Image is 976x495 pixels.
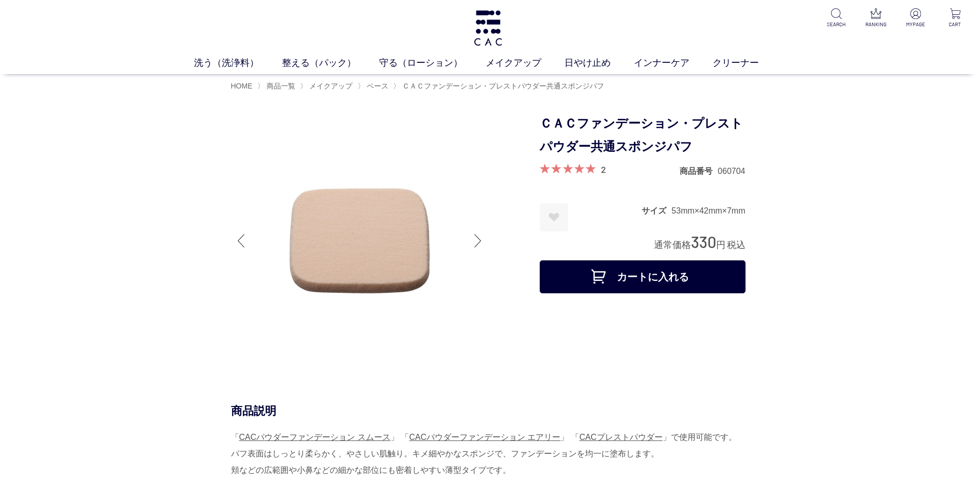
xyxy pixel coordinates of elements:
p: MYPAGE [903,21,928,28]
span: メイクアップ [309,82,352,90]
h1: ＣＡＣファンデーション・プレストパウダー共通スポンジパフ [540,112,746,158]
a: RANKING [863,8,889,28]
a: クリーナー [713,56,782,70]
a: メイクアップ [486,56,564,70]
span: ベース [367,82,388,90]
span: ＣＡＣファンデーション・プレストパウダー共通スポンジパフ [402,82,604,90]
span: 円 [716,240,725,250]
a: 守る（ローション） [379,56,486,70]
a: SEARCH [824,8,849,28]
button: カートに入れる [540,260,746,293]
dd: 53mm×42mm×7mm [671,205,745,216]
dt: サイズ [642,205,671,216]
a: ベース [365,82,388,90]
li: 〉 [393,81,607,91]
a: HOME [231,82,253,90]
li: 〉 [358,81,391,91]
span: 通常価格 [654,240,691,250]
dd: 060704 [718,166,745,176]
div: 商品説明 [231,403,746,418]
p: CART [943,21,968,28]
a: 商品一覧 [264,82,295,90]
span: 税込 [727,240,746,250]
img: logo [472,10,504,46]
a: 2 [601,164,606,175]
a: CACパウダーファンデーション エアリー [409,433,560,441]
a: CACパウダーファンデーション スムース [239,433,391,441]
a: MYPAGE [903,8,928,28]
span: 330 [691,232,716,251]
a: CACプレストパウダー [579,433,663,441]
a: CART [943,8,968,28]
a: 洗う（洗浄料） [194,56,282,70]
a: ＣＡＣファンデーション・プレストパウダー共通スポンジパフ [400,82,604,90]
a: インナーケア [634,56,713,70]
a: お気に入りに登録する [540,203,568,232]
li: 〉 [257,81,298,91]
div: 「 」 「 」 「 」で使用可能です。 パフ表面はしっとり柔らかく、やさしい肌触り。キメ細やかなスポンジで、ファンデーションを均一に塗布します。 頬などの広範囲や小鼻などの細かな部位にも密着しや... [231,429,746,479]
a: 日やけ止め [564,56,634,70]
li: 〉 [300,81,355,91]
p: SEARCH [824,21,849,28]
span: 商品一覧 [267,82,295,90]
p: RANKING [863,21,889,28]
a: メイクアップ [307,82,352,90]
dt: 商品番号 [680,166,718,176]
img: ＣＡＣファンデーション・プレストパウダー共通スポンジパフ [231,112,488,369]
a: 整える（パック） [282,56,379,70]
